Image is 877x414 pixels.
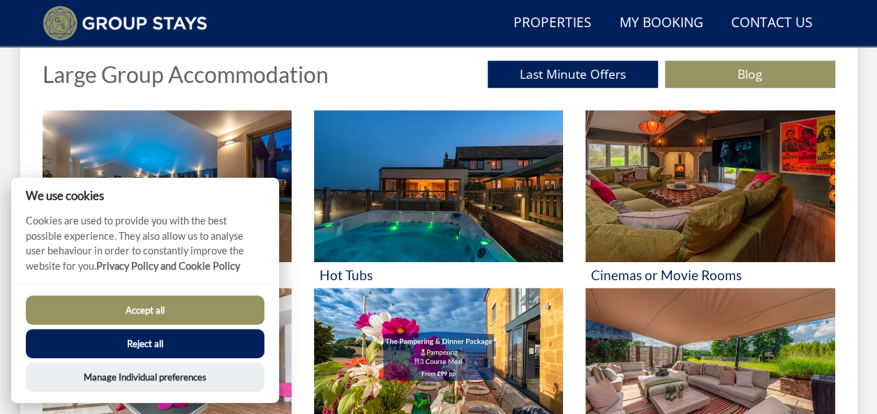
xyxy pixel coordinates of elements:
[43,6,208,40] img: Group Stays
[726,8,818,39] a: Contact Us
[43,110,292,262] img: 'Swimming Pool' - Large Group Accommodation Holiday Ideas
[11,189,279,202] h2: We use cookies
[314,110,563,262] img: 'Hot Tubs' - Large Group Accommodation Holiday Ideas
[96,260,240,272] a: Privacy Policy and Cookie Policy
[488,61,658,88] a: Last Minute Offers
[26,362,264,392] button: Manage Individual preferences
[11,213,279,284] p: Cookies are used to provide you with the best possible experience. They also allow us to analyse ...
[26,329,264,358] button: Reject all
[585,110,834,262] img: 'Cinemas or Movie Rooms' - Large Group Accommodation Holiday Ideas
[43,62,329,86] h1: Large Group Accommodation
[26,296,264,325] button: Accept all
[614,8,709,39] a: My Booking
[665,61,835,88] a: Blog
[585,110,834,288] a: 'Cinemas or Movie Rooms' - Large Group Accommodation Holiday Ideas Cinemas or Movie Rooms
[591,268,829,282] h3: Cinemas or Movie Rooms
[43,110,292,288] a: 'Swimming Pool' - Large Group Accommodation Holiday Ideas Swimming Pool
[314,110,563,288] a: 'Hot Tubs' - Large Group Accommodation Holiday Ideas Hot Tubs
[508,8,597,39] a: Properties
[320,268,557,282] h3: Hot Tubs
